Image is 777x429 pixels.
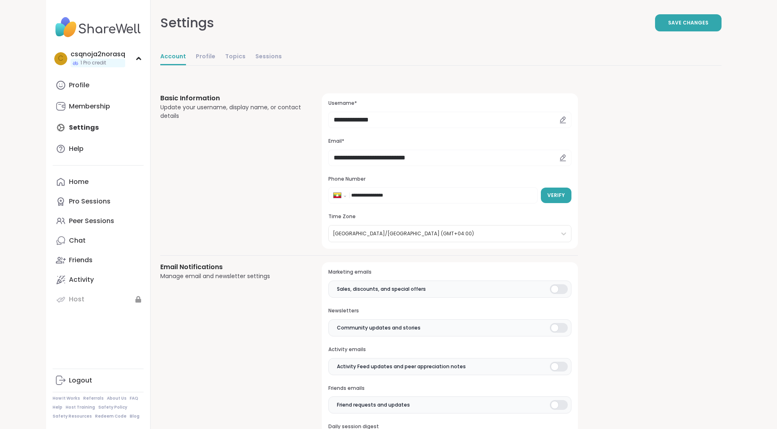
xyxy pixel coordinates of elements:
[69,102,110,111] div: Membership
[328,385,571,392] h3: Friends emails
[53,270,144,290] a: Activity
[337,324,421,332] span: Community updates and stories
[69,81,89,90] div: Profile
[196,49,215,65] a: Profile
[668,19,708,27] span: Save Changes
[69,295,84,304] div: Host
[53,75,144,95] a: Profile
[53,231,144,250] a: Chat
[337,285,426,293] span: Sales, discounts, and special offers
[328,346,571,353] h3: Activity emails
[53,192,144,211] a: Pro Sessions
[107,396,126,401] a: About Us
[83,396,104,401] a: Referrals
[69,177,89,186] div: Home
[98,405,127,410] a: Safety Policy
[53,211,144,231] a: Peer Sessions
[53,371,144,390] a: Logout
[547,192,565,199] span: Verify
[53,250,144,270] a: Friends
[130,396,138,401] a: FAQ
[328,100,571,107] h3: Username*
[160,49,186,65] a: Account
[53,13,144,42] img: ShareWell Nav Logo
[69,217,114,226] div: Peer Sessions
[328,176,571,183] h3: Phone Number
[53,139,144,159] a: Help
[337,363,466,370] span: Activity Feed updates and peer appreciation notes
[69,256,93,265] div: Friends
[71,50,125,59] div: csqnoja2norasq
[328,307,571,314] h3: Newsletters
[53,172,144,192] a: Home
[160,93,303,103] h3: Basic Information
[225,49,246,65] a: Topics
[328,138,571,145] h3: Email*
[80,60,106,66] span: 1 Pro credit
[328,213,571,220] h3: Time Zone
[95,414,126,419] a: Redeem Code
[337,401,410,409] span: Friend requests and updates
[160,262,303,272] h3: Email Notifications
[255,49,282,65] a: Sessions
[655,14,722,31] button: Save Changes
[66,405,95,410] a: Host Training
[160,103,303,120] div: Update your username, display name, or contact details
[69,197,111,206] div: Pro Sessions
[541,188,571,203] button: Verify
[160,272,303,281] div: Manage email and newsletter settings
[69,376,92,385] div: Logout
[130,414,139,419] a: Blog
[69,275,94,284] div: Activity
[53,414,92,419] a: Safety Resources
[53,290,144,309] a: Host
[53,405,62,410] a: Help
[69,236,86,245] div: Chat
[58,53,63,64] span: c
[328,269,571,276] h3: Marketing emails
[53,97,144,116] a: Membership
[53,396,80,401] a: How It Works
[69,144,84,153] div: Help
[160,13,214,33] div: Settings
